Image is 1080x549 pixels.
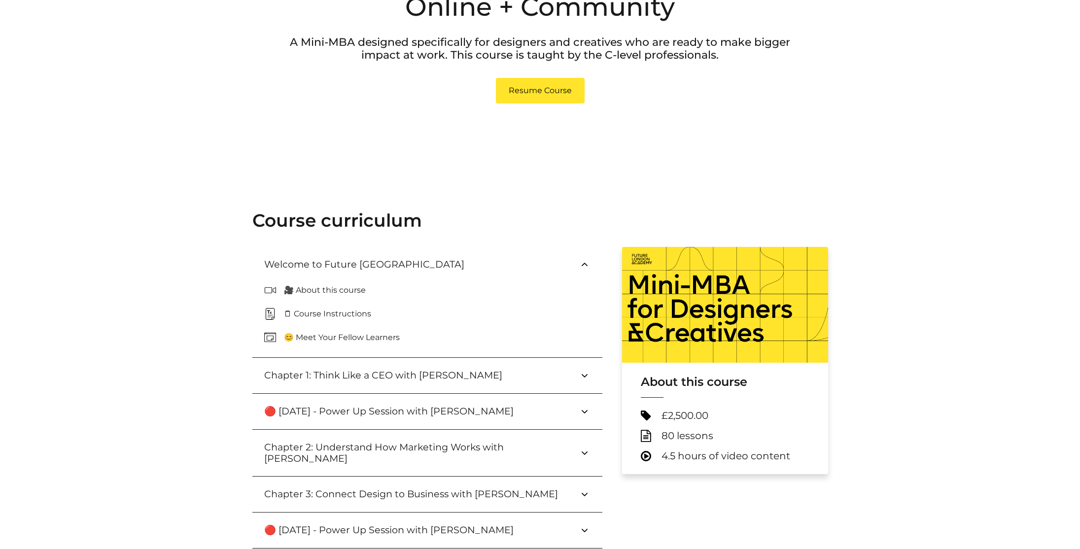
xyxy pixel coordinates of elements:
[641,375,809,389] h3: About this course
[264,488,574,500] h3: Chapter 3: Connect Design to Business with [PERSON_NAME]
[264,259,480,270] h3: Welcome to Future [GEOGRAPHIC_DATA]
[264,524,529,536] h3: 🔴 [DATE] - Power Up Session with [PERSON_NAME]
[252,430,602,476] button: Chapter 2: Understand How Marketing Works with [PERSON_NAME]
[496,78,585,103] a: Resume Course
[662,410,708,422] span: £2,500.00
[252,394,602,429] button: 🔴 [DATE] - Power Up Session with [PERSON_NAME]
[252,513,602,548] button: 🔴 [DATE] - Power Up Session with [PERSON_NAME]
[281,36,799,62] p: A Mini-MBA designed specifically for designers and creatives who are ready to make bigger impact ...
[284,284,374,296] p: 🎥 About this course
[662,430,713,442] span: 80 lessons
[264,442,579,464] h3: Chapter 2: Understand How Marketing Works with [PERSON_NAME]
[252,358,602,393] button: Chapter 1: Think Like a CEO with [PERSON_NAME]
[252,247,602,282] button: Welcome to Future [GEOGRAPHIC_DATA]
[252,477,602,512] button: Chapter 3: Connect Design to Business with [PERSON_NAME]
[284,308,379,320] p: 🗒 Course Instructions
[252,210,828,231] h2: Course curriculum
[264,370,518,381] h3: Chapter 1: Think Like a CEO with [PERSON_NAME]
[264,406,529,417] h3: 🔴 [DATE] - Power Up Session with [PERSON_NAME]
[662,450,790,462] span: 4.5 hours of video content
[284,332,408,343] p: 😊 Meet Your Fellow Learners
